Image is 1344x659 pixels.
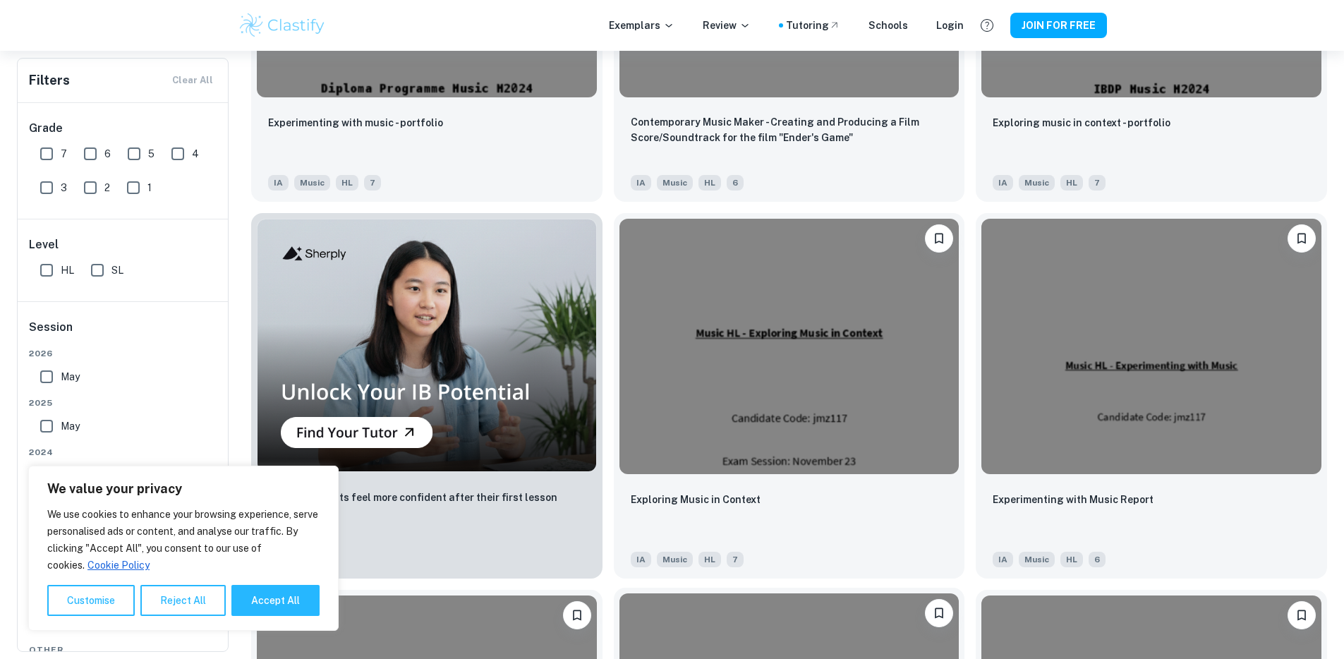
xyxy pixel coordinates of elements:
[29,319,218,347] h6: Session
[61,262,74,278] span: HL
[1019,175,1055,191] span: Music
[364,175,381,191] span: 7
[61,180,67,195] span: 3
[147,180,152,195] span: 1
[1060,175,1083,191] span: HL
[975,13,999,37] button: Help and Feedback
[1019,552,1055,567] span: Music
[657,175,693,191] span: Music
[251,213,603,578] a: Thumbnail96% of students feel more confident after their first lesson
[925,599,953,627] button: Please log in to bookmark exemplars
[29,446,218,459] span: 2024
[29,236,218,253] h6: Level
[631,492,761,507] p: Exploring Music in Context
[993,115,1170,131] p: Exploring music in context - portfolio
[786,18,840,33] a: Tutoring
[1288,601,1316,629] button: Please log in to bookmark exemplars
[703,18,751,33] p: Review
[29,397,218,409] span: 2025
[563,601,591,629] button: Please log in to bookmark exemplars
[268,490,557,505] p: 96% of students feel more confident after their first lesson
[192,146,199,162] span: 4
[61,146,67,162] span: 7
[1060,552,1083,567] span: HL
[47,506,320,574] p: We use cookies to enhance your browsing experience, serve personalised ads or content, and analys...
[993,492,1154,507] p: Experimenting with Music Report
[294,175,330,191] span: Music
[1288,224,1316,253] button: Please log in to bookmark exemplars
[657,552,693,567] span: Music
[47,480,320,497] p: We value your privacy
[29,643,218,656] span: Other
[976,213,1327,578] a: Please log in to bookmark exemplarsExperimenting with Music ReportIAMusicHL6
[29,71,70,90] h6: Filters
[61,418,80,434] span: May
[609,18,674,33] p: Exemplars
[268,115,443,131] p: Experimenting with music - portfolio
[698,175,721,191] span: HL
[29,120,218,137] h6: Grade
[698,552,721,567] span: HL
[631,114,948,145] p: Contemporary Music Maker - Creating and Producing a Film Score/Soundtrack for the film "Ender's G...
[61,369,80,385] span: May
[619,219,959,473] img: Music IA example thumbnail: Exploring Music in Context
[993,175,1013,191] span: IA
[111,262,123,278] span: SL
[268,175,289,191] span: IA
[87,559,150,572] a: Cookie Policy
[614,213,965,578] a: Please log in to bookmark exemplarsExploring Music in ContextIAMusicHL7
[28,466,339,631] div: We value your privacy
[104,146,111,162] span: 6
[727,175,744,191] span: 6
[104,180,110,195] span: 2
[925,224,953,253] button: Please log in to bookmark exemplars
[29,347,218,360] span: 2026
[631,552,651,567] span: IA
[1089,175,1106,191] span: 7
[336,175,358,191] span: HL
[47,585,135,616] button: Customise
[231,585,320,616] button: Accept All
[993,552,1013,567] span: IA
[1010,13,1107,38] button: JOIN FOR FREE
[148,146,155,162] span: 5
[981,219,1321,473] img: Music IA example thumbnail: Experimenting with Music Report
[1089,552,1106,567] span: 6
[238,11,327,40] img: Clastify logo
[257,219,597,471] img: Thumbnail
[868,18,908,33] a: Schools
[727,552,744,567] span: 7
[631,175,651,191] span: IA
[936,18,964,33] a: Login
[140,585,226,616] button: Reject All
